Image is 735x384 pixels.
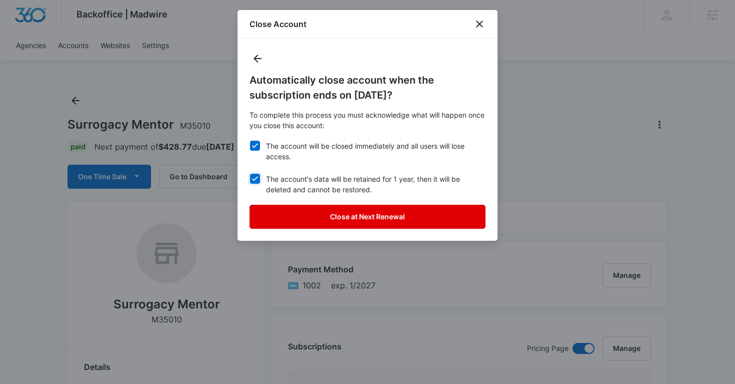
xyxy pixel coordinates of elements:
[249,73,485,103] h5: Automatically close account when the subscription ends on [DATE]?
[249,205,485,229] button: Close at Next Renewal
[249,51,265,67] button: Back
[473,18,485,30] button: close
[249,141,485,162] label: The account will be closed immediately and all users will lose access.
[249,110,485,131] p: To complete this process you must acknowledge what will happen once you close this account:
[249,18,306,30] h1: Close Account
[249,174,485,195] label: The account's data will be retained for 1 year, then it will be deleted and cannot be restored.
